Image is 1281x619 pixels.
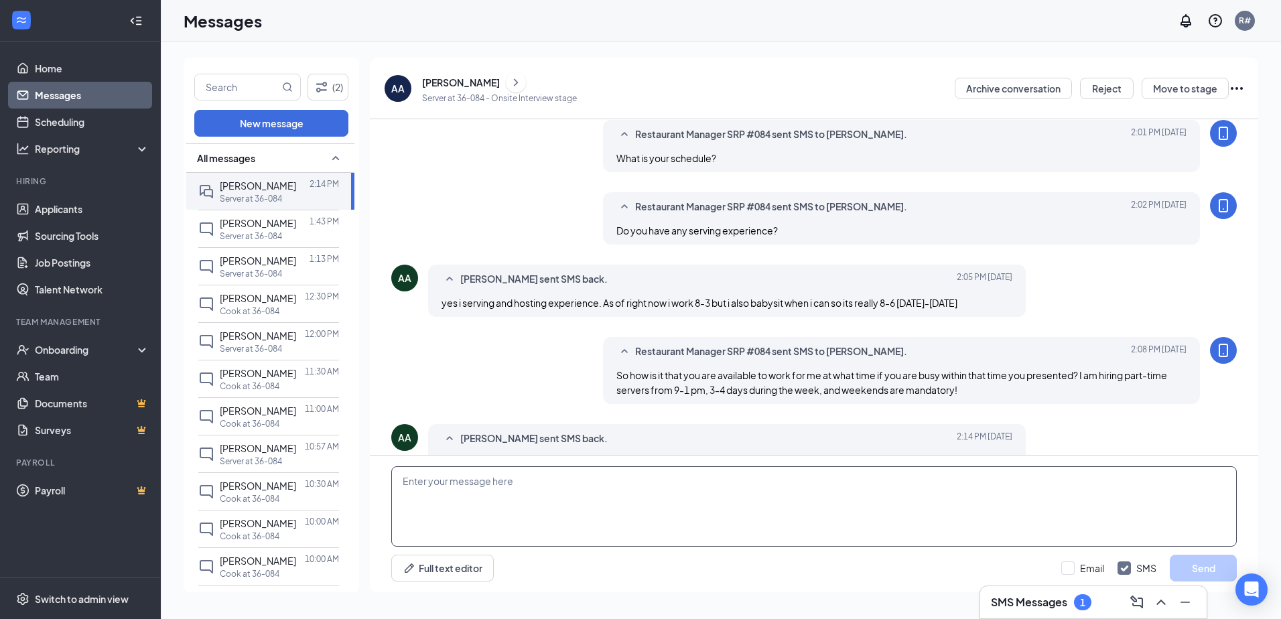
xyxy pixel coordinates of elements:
[635,199,907,215] span: Restaurant Manager SRP #084 sent SMS to [PERSON_NAME].
[1131,344,1187,360] span: [DATE] 2:08 PM
[35,390,149,417] a: DocumentsCrown
[1235,573,1268,606] div: Open Intercom Messenger
[282,82,293,92] svg: MagnifyingGlass
[16,343,29,356] svg: UserCheck
[1153,594,1169,610] svg: ChevronUp
[220,517,296,529] span: [PERSON_NAME]
[310,253,339,265] p: 1:13 PM
[198,184,214,200] svg: DoubleChat
[220,255,296,267] span: [PERSON_NAME]
[35,249,149,276] a: Job Postings
[310,216,339,227] p: 1:43 PM
[1150,592,1172,613] button: ChevronUp
[35,196,149,222] a: Applicants
[220,418,279,429] p: Cook at 36-084
[1131,127,1187,143] span: [DATE] 2:01 PM
[16,176,147,187] div: Hiring
[1178,13,1194,29] svg: Notifications
[460,271,608,287] span: [PERSON_NAME] sent SMS back.
[305,403,339,415] p: 11:00 AM
[1170,555,1237,581] button: Send
[1080,597,1085,608] div: 1
[16,592,29,606] svg: Settings
[305,366,339,377] p: 11:30 AM
[194,110,348,137] button: New message
[197,151,255,165] span: All messages
[184,9,262,32] h1: Messages
[1207,13,1223,29] svg: QuestionInfo
[391,555,494,581] button: Full text editorPen
[198,446,214,462] svg: ChatInactive
[198,484,214,500] svg: ChatInactive
[1229,80,1245,96] svg: Ellipses
[35,142,150,155] div: Reporting
[616,152,716,164] span: What is your schedule?
[220,405,296,417] span: [PERSON_NAME]
[15,13,28,27] svg: WorkstreamLogo
[1174,592,1196,613] button: Minimize
[403,561,416,575] svg: Pen
[220,268,282,279] p: Server at 36-084
[398,431,411,444] div: AA
[991,595,1067,610] h3: SMS Messages
[35,82,149,109] a: Messages
[305,553,339,565] p: 10:00 AM
[422,92,577,104] p: Server at 36-084 - Onsite Interview stage
[1177,594,1193,610] svg: Minimize
[198,521,214,537] svg: ChatInactive
[305,516,339,527] p: 10:00 AM
[220,480,296,492] span: [PERSON_NAME]
[616,127,632,143] svg: SmallChevronUp
[129,14,143,27] svg: Collapse
[616,369,1167,396] span: So how is it that you are available to work for me at what time if you are busy within that time ...
[198,221,214,237] svg: ChatInactive
[35,109,149,135] a: Scheduling
[220,442,296,454] span: [PERSON_NAME]
[391,82,405,95] div: AA
[220,493,279,504] p: Cook at 36-084
[305,441,339,452] p: 10:57 AM
[198,559,214,575] svg: ChatInactive
[198,334,214,350] svg: ChatInactive
[35,592,129,606] div: Switch to admin view
[220,193,282,204] p: Server at 36-084
[305,291,339,302] p: 12:30 PM
[310,178,339,190] p: 2:14 PM
[35,477,149,504] a: PayrollCrown
[220,180,296,192] span: [PERSON_NAME]
[305,478,339,490] p: 10:30 AM
[308,74,348,100] button: Filter (2)
[220,367,296,379] span: [PERSON_NAME]
[398,271,411,285] div: AA
[442,271,458,287] svg: SmallChevronUp
[509,74,523,90] svg: ChevronRight
[220,343,282,354] p: Server at 36-084
[328,150,344,166] svg: SmallChevronUp
[220,292,296,304] span: [PERSON_NAME]
[635,127,907,143] span: Restaurant Manager SRP #084 sent SMS to [PERSON_NAME].
[35,417,149,443] a: SurveysCrown
[16,457,147,468] div: Payroll
[35,363,149,390] a: Team
[220,568,279,579] p: Cook at 36-084
[506,72,526,92] button: ChevronRight
[635,344,907,360] span: Restaurant Manager SRP #084 sent SMS to [PERSON_NAME].
[35,222,149,249] a: Sourcing Tools
[220,305,279,317] p: Cook at 36-084
[1215,198,1231,214] svg: MobileSms
[220,531,279,542] p: Cook at 36-084
[616,224,778,236] span: Do you have any serving experience?
[957,431,1012,447] span: [DATE] 2:14 PM
[1142,78,1229,99] button: Move to stage
[1215,342,1231,358] svg: MobileSms
[616,344,632,360] svg: SmallChevronUp
[220,330,296,342] span: [PERSON_NAME]
[955,78,1072,99] button: Archive conversation
[957,271,1012,287] span: [DATE] 2:05 PM
[220,230,282,242] p: Server at 36-084
[35,55,149,82] a: Home
[616,199,632,215] svg: SmallChevronUp
[1239,15,1251,26] div: R#
[1215,125,1231,141] svg: MobileSms
[220,456,282,467] p: Server at 36-084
